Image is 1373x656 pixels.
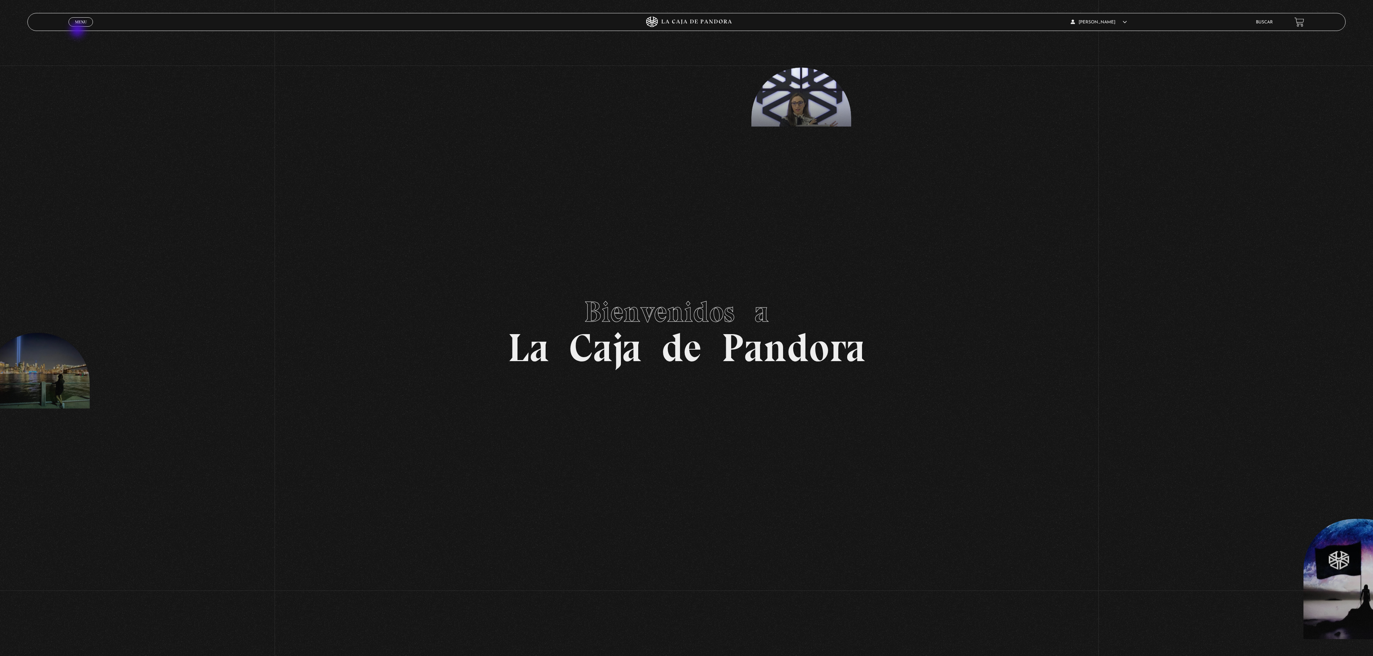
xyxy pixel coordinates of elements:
[72,26,89,31] span: Cerrar
[584,295,789,329] span: Bienvenidos a
[1071,20,1127,24] span: [PERSON_NAME]
[1256,20,1273,24] a: Buscar
[508,288,866,368] h1: La Caja de Pandora
[1294,17,1304,27] a: View your shopping cart
[75,20,87,24] span: Menu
